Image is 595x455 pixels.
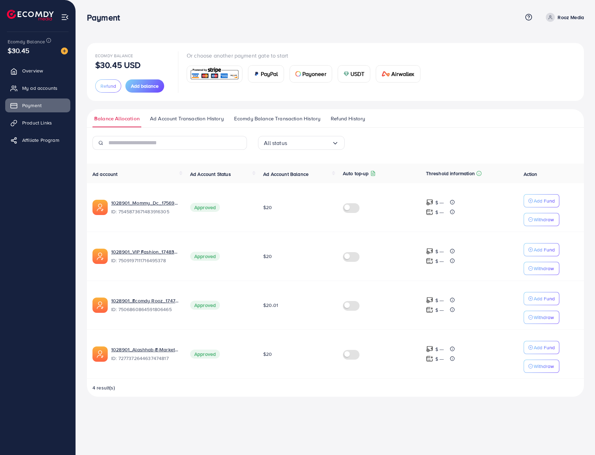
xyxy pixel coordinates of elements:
img: ic-ads-acc.e4c84228.svg [92,346,108,362]
p: $ --- [435,247,444,256]
img: card [295,71,301,77]
a: cardAirwallex [376,65,420,83]
a: card [187,66,242,83]
button: Add Fund [524,292,559,305]
span: Ecomdy Balance Transaction History [234,115,320,122]
span: $30.45 [8,45,29,55]
img: top-up amount [426,248,433,255]
button: Add Fund [524,341,559,354]
img: ic-ads-acc.e4c84228.svg [92,298,108,313]
span: ID: 7277372644637474817 [111,355,179,362]
img: card [254,71,259,77]
span: Approved [190,203,220,212]
span: 4 result(s) [92,384,115,391]
div: Search for option [258,136,345,150]
h3: Payment [87,12,125,23]
span: Ad Account Balance [263,171,309,178]
button: Add Fund [524,194,559,207]
img: top-up amount [426,257,433,265]
span: PayPal [261,70,278,78]
p: Withdraw [534,362,554,370]
span: $20 [263,253,272,260]
img: ic-ads-acc.e4c84228.svg [92,249,108,264]
span: Approved [190,350,220,359]
span: USDT [350,70,365,78]
a: cardPayPal [248,65,284,83]
p: Or choose another payment gate to start [187,51,426,60]
span: Ad account [92,171,118,178]
img: top-up amount [426,208,433,216]
img: top-up amount [426,297,433,304]
span: Payoneer [302,70,326,78]
button: Withdraw [524,262,559,275]
span: $20 [263,204,272,211]
p: $ --- [435,296,444,304]
p: Add Fund [534,343,555,352]
img: logo [7,10,54,20]
span: Ecomdy Balance [95,53,133,59]
span: $20 [263,351,272,358]
a: My ad accounts [5,81,70,95]
a: Affiliate Program [5,133,70,147]
p: $ --- [435,198,444,207]
a: Rooz Media [543,13,584,22]
p: $30.45 USD [95,61,141,69]
img: top-up amount [426,345,433,353]
img: menu [61,13,69,21]
button: Refund [95,79,121,93]
p: $ --- [435,306,444,314]
img: top-up amount [426,199,433,206]
p: $ --- [435,208,444,216]
div: <span class='underline'>1028901_Mommy_Dc_1756910643411</span></br>7545873671483916305 [111,199,179,215]
span: Approved [190,301,220,310]
span: ID: 7509197111716495378 [111,257,179,264]
span: Action [524,171,538,178]
p: Add Fund [534,197,555,205]
p: $ --- [435,355,444,363]
a: 1028901_Ecomdy Rooz_1747827253895 [111,297,179,304]
a: 1028901_Mommy_Dc_1756910643411 [111,199,179,206]
p: Withdraw [534,264,554,273]
p: Withdraw [534,313,554,321]
span: ID: 7545873671483916305 [111,208,179,215]
a: Payment [5,98,70,112]
div: <span class='underline'>1028901_VIP Fashion_1748371246553</span></br>7509197111716495378 [111,248,179,264]
div: <span class='underline'>1028901_Alashhab-E-Marketing_1694395386739</span></br>7277372644637474817 [111,346,179,362]
span: Affiliate Program [22,137,59,144]
button: Withdraw [524,311,559,324]
img: card [344,71,349,77]
span: Product Links [22,119,52,126]
span: Ad Account Transaction History [150,115,224,122]
input: Search for option [287,138,332,148]
button: Withdraw [524,213,559,226]
img: top-up amount [426,355,433,362]
a: 1028901_Alashhab-E-Marketing_1694395386739 [111,346,179,353]
p: Rooz Media [558,13,584,22]
img: card [382,71,390,77]
p: Add Fund [534,246,555,254]
p: $ --- [435,257,444,265]
a: Product Links [5,116,70,130]
iframe: Chat [566,424,590,450]
a: Overview [5,64,70,78]
img: card [189,67,240,81]
span: ID: 7506860864591806465 [111,306,179,313]
img: image [61,48,68,54]
span: Add balance [131,83,159,89]
span: Ecomdy Balance [8,38,45,45]
img: ic-ads-acc.e4c84228.svg [92,200,108,215]
span: $20.01 [263,302,278,309]
span: Approved [190,252,220,261]
span: Balance Allocation [94,115,140,122]
p: $ --- [435,345,444,353]
span: My ad accounts [22,85,57,92]
span: All status [264,138,287,148]
button: Add balance [125,79,164,93]
span: Payment [22,102,42,109]
img: top-up amount [426,306,433,314]
span: Refund [100,83,116,89]
a: 1028901_VIP Fashion_1748371246553 [111,248,179,255]
p: Withdraw [534,215,554,224]
p: Auto top-up [343,169,369,178]
button: Add Fund [524,243,559,256]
